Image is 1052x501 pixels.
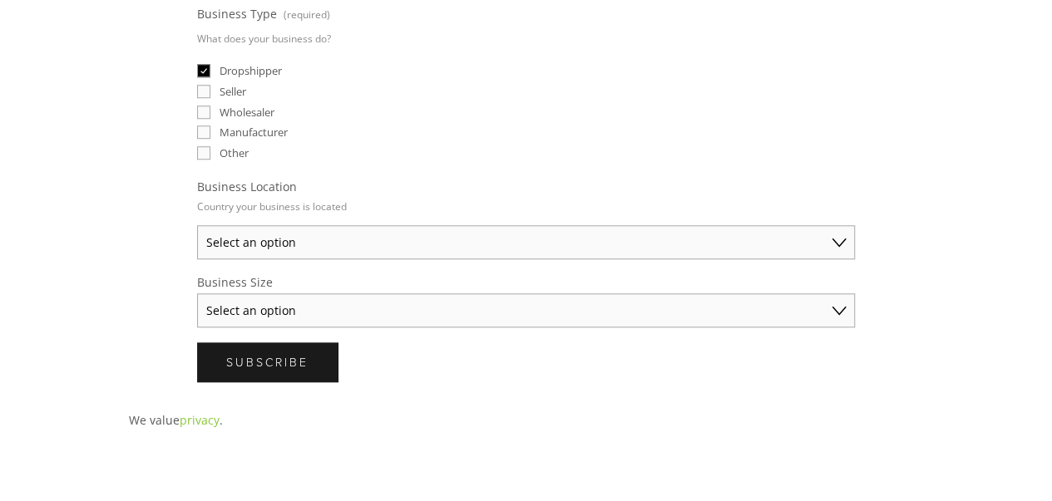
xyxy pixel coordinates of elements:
[197,146,210,160] input: Other
[129,410,924,430] p: We value .
[197,85,210,98] input: Seller
[226,354,309,370] span: Subscribe
[197,179,297,194] span: Business Location
[220,105,274,120] span: Wholesaler
[220,84,246,99] span: Seller
[197,225,855,259] select: Business Location
[197,274,273,290] span: Business Size
[197,194,347,219] p: Country your business is located
[283,2,329,27] span: (required)
[180,412,220,428] a: privacy
[220,63,282,78] span: Dropshipper
[197,27,331,51] p: What does your business do?
[197,64,210,77] input: Dropshipper
[197,342,338,381] button: SubscribeSubscribe
[197,293,855,327] select: Business Size
[197,6,277,22] span: Business Type
[220,145,249,160] span: Other
[220,125,288,140] span: Manufacturer
[197,125,210,139] input: Manufacturer
[197,106,210,119] input: Wholesaler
